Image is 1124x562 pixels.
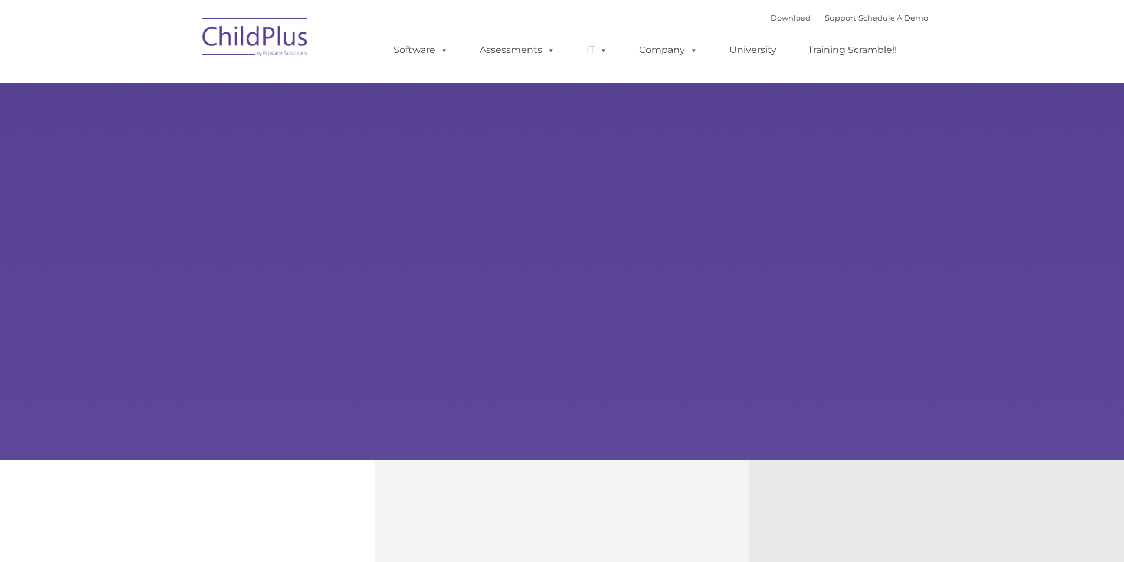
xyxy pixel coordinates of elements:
[858,13,928,22] a: Schedule A Demo
[196,9,314,68] img: ChildPlus by Procare Solutions
[627,38,710,62] a: Company
[717,38,788,62] a: University
[771,13,811,22] a: Download
[575,38,620,62] a: IT
[382,38,460,62] a: Software
[468,38,567,62] a: Assessments
[825,13,856,22] a: Support
[771,13,928,22] font: |
[796,38,909,62] a: Training Scramble!!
